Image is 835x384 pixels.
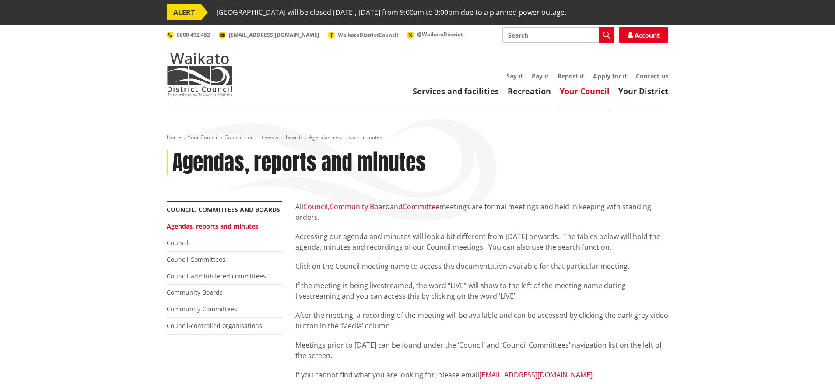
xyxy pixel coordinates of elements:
p: If the meeting is being livestreamed, the word “LIVE” will show to the left of the meeting name d... [295,280,668,301]
h1: Agendas, reports and minutes [172,150,426,176]
a: Community Boards [167,288,223,296]
a: Say it [506,72,523,80]
nav: breadcrumb [167,134,668,141]
a: Your District [618,86,668,96]
span: [EMAIL_ADDRESS][DOMAIN_NAME] [229,31,319,39]
a: Committee [403,202,439,211]
a: Apply for it [593,72,627,80]
a: Council-administered committees [167,272,266,280]
span: [GEOGRAPHIC_DATA] will be closed [DATE], [DATE] from 9:00am to 3:00pm due to a planned power outage. [216,4,566,20]
img: Waikato District Council - Te Kaunihera aa Takiwaa o Waikato [167,53,232,96]
span: @WaikatoDistrict [417,31,463,38]
a: Your Council [560,86,610,96]
a: Council [303,202,328,211]
span: Agendas, reports and minutes [309,134,382,141]
p: After the meeting, a recording of the meeting will be available and can be accessed by clicking t... [295,310,668,331]
a: Agendas, reports and minutes [167,222,258,230]
a: Community Committees [167,305,237,313]
a: Council-controlled organisations [167,321,262,330]
p: If you cannot find what you are looking for, please email . [295,370,668,380]
p: All , and meetings are formal meetings and held in keeping with standing orders. [295,201,668,222]
a: Council [167,239,189,247]
a: Contact us [636,72,668,80]
a: Your Council [188,134,218,141]
a: Home [167,134,182,141]
a: Community Board [330,202,390,211]
a: [EMAIL_ADDRESS][DOMAIN_NAME] [479,370,593,380]
a: Council, committees and boards [167,205,280,214]
a: Council, committees and boards [225,134,303,141]
a: Council Committees [167,255,225,264]
a: Report it [558,72,584,80]
input: Search input [502,27,614,43]
p: Click on the Council meeting name to access the documentation available for that particular meeting. [295,261,668,271]
a: Pay it [532,72,549,80]
a: Recreation [508,86,551,96]
span: ALERT [167,4,201,20]
a: WaikatoDistrictCouncil [328,31,398,39]
a: Account [619,27,668,43]
a: @WaikatoDistrict [407,31,463,38]
a: Services and facilities [413,86,499,96]
a: [EMAIL_ADDRESS][DOMAIN_NAME] [219,31,319,39]
span: WaikatoDistrictCouncil [338,31,398,39]
span: 0800 492 452 [177,31,210,39]
p: Meetings prior to [DATE] can be found under the ‘Council’ and ‘Council Committees’ navigation lis... [295,340,668,361]
span: Accessing our agenda and minutes will look a bit different from [DATE] onwards. The tables below ... [295,232,660,252]
a: 0800 492 452 [167,31,210,39]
